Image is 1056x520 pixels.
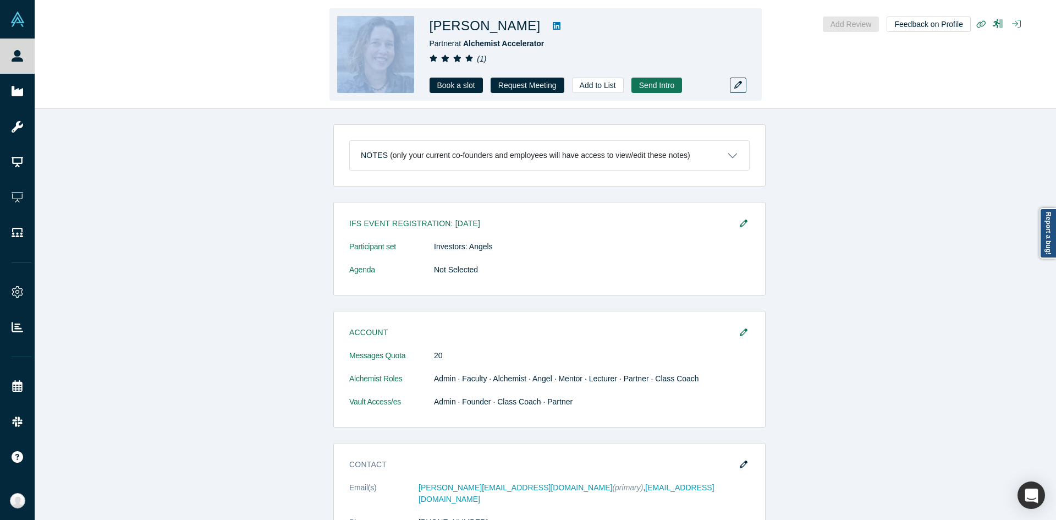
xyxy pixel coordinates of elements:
[887,17,971,32] button: Feedback on Profile
[350,141,749,170] button: Notes (only your current co-founders and employees will have access to view/edit these notes)
[349,482,419,517] dt: Email(s)
[10,12,25,27] img: Alchemist Vault Logo
[349,241,434,264] dt: Participant set
[390,151,690,160] p: (only your current co-founders and employees will have access to view/edit these notes)
[612,483,643,492] span: (primary)
[1039,208,1056,259] a: Report a bug!
[477,54,486,63] i: ( 1 )
[434,350,750,362] dd: 20
[430,39,544,48] span: Partner at
[349,218,734,229] h3: IFS Event Registration: [DATE]
[631,78,683,93] button: Send Intro
[463,39,544,48] a: Alchemist Accelerator
[419,482,750,505] dd: ,
[349,459,734,470] h3: Contact
[434,241,750,253] dd: Investors: Angels
[434,396,750,408] dd: Admin · Founder · Class Coach · Partner
[419,483,612,492] a: [PERSON_NAME][EMAIL_ADDRESS][DOMAIN_NAME]
[337,16,414,93] img: Christy Canida's Profile Image
[491,78,564,93] button: Request Meeting
[349,350,434,373] dt: Messages Quota
[572,78,624,93] button: Add to List
[10,493,25,508] img: Anna Sanchez's Account
[349,396,434,419] dt: Vault Access/es
[430,78,483,93] a: Book a slot
[349,264,434,287] dt: Agenda
[430,16,541,36] h1: [PERSON_NAME]
[434,373,750,385] dd: Admin · Faculty · Alchemist · Angel · Mentor · Lecturer · Partner · Class Coach
[434,264,750,276] dd: Not Selected
[361,150,388,161] h3: Notes
[349,373,434,396] dt: Alchemist Roles
[349,327,734,338] h3: Account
